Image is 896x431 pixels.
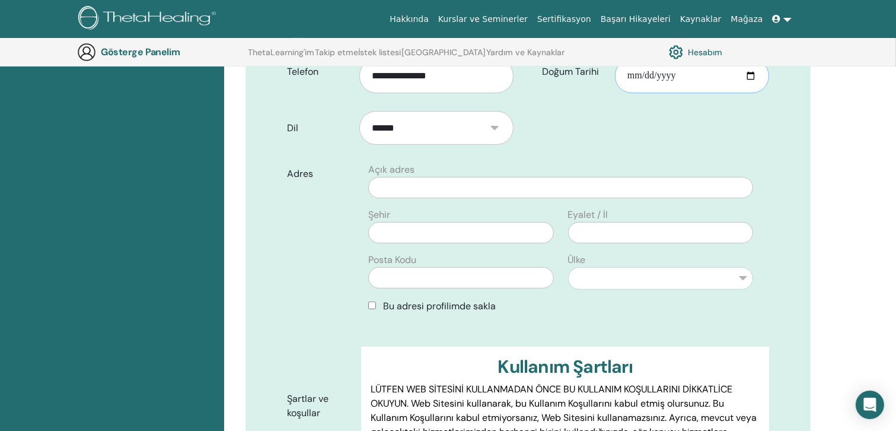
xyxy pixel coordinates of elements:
[390,14,429,24] font: Hakkında
[726,8,767,30] a: Mağaza
[433,8,533,30] a: Kurslar ve Seminerler
[542,65,599,78] font: Doğum Tarihi
[78,6,220,33] img: logo.png
[680,14,722,24] font: Kaynaklar
[359,47,401,58] font: İstek listesi
[287,65,318,78] font: Telefon
[383,300,496,312] font: Bu adresi profilimde sakla
[248,47,314,66] a: ThetaLearning'im
[856,391,884,419] div: Open Intercom Messenger
[385,8,433,30] a: Hakkında
[359,47,401,66] a: İstek listesi
[601,14,671,24] font: Başarı Hikayeleri
[669,42,722,62] a: Hesabım
[486,47,565,58] font: Yardım ve Kaynaklar
[498,355,632,378] font: Kullanım Şartları
[368,253,416,266] font: Posta Kodu
[669,42,683,62] img: cog.svg
[368,208,390,221] font: Şehir
[287,167,313,180] font: Adres
[401,47,486,66] a: [GEOGRAPHIC_DATA]
[77,43,96,62] img: generic-user-icon.jpg
[315,47,358,58] font: Takip etme
[596,8,675,30] a: Başarı Hikayeleri
[368,163,414,176] font: Açık adres
[401,47,486,58] font: [GEOGRAPHIC_DATA]
[533,8,596,30] a: Sertifikasyon
[248,47,314,58] font: ThetaLearning'im
[315,47,358,66] a: Takip etme
[675,8,726,30] a: Kaynaklar
[568,208,608,221] font: Eyalet / İl
[537,14,591,24] font: Sertifikasyon
[287,122,298,134] font: Dil
[486,47,565,66] a: Yardım ve Kaynaklar
[688,47,722,58] font: Hesabım
[287,392,329,419] font: Şartlar ve koşullar
[731,14,763,24] font: Mağaza
[101,46,180,58] font: Gösterge Panelim
[438,14,528,24] font: Kurslar ve Seminerler
[568,253,586,266] font: Ülke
